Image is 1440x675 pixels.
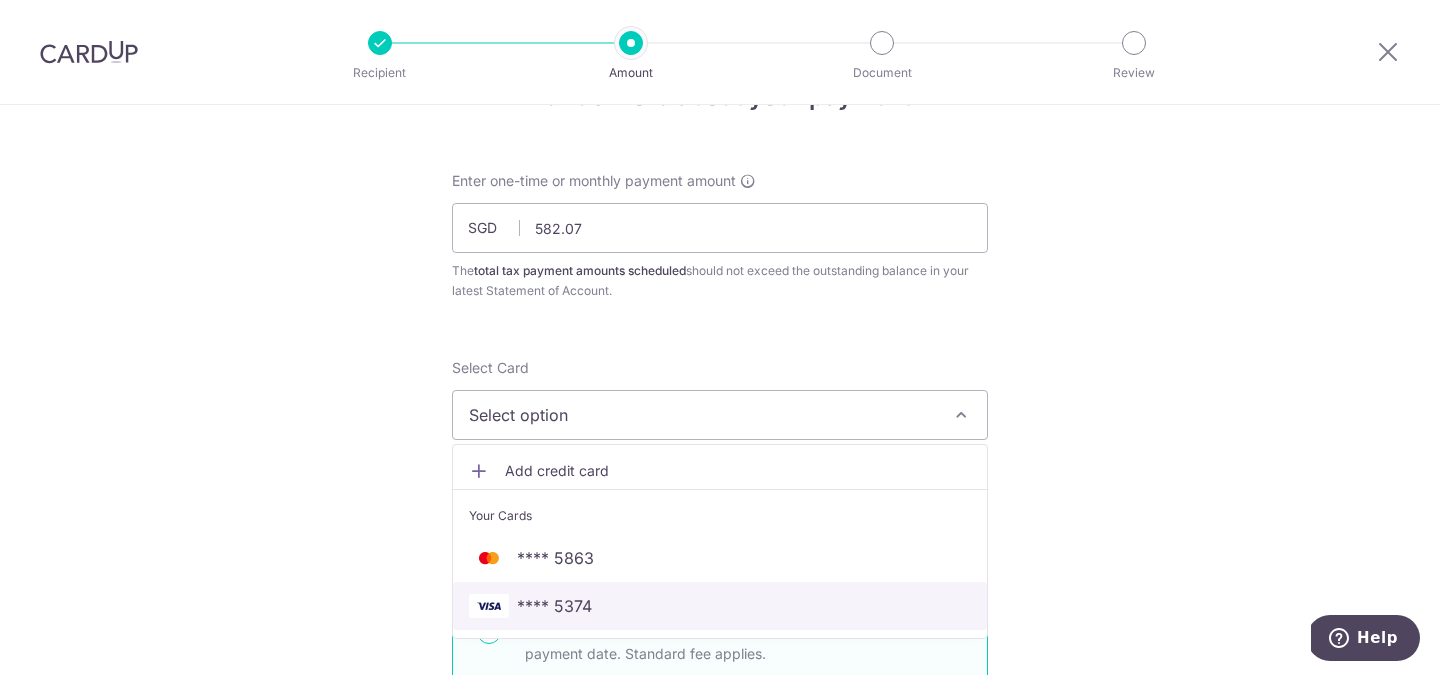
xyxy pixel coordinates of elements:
span: SGD [468,218,520,238]
span: translation missing: en.payables.payment_networks.credit_card.summary.labels.select_card [452,359,529,376]
img: MASTERCARD [469,546,509,570]
p: Your card will be charged three business days before the selected payment date. Standard fee appl... [525,618,963,666]
ul: Select option [452,444,988,639]
span: Your Cards [469,506,532,526]
span: Select option [469,403,935,427]
iframe: Opens a widget where you can find more information [1311,615,1420,665]
img: VISA [469,594,509,618]
div: The should not exceed the outstanding balance in your latest Statement of Account. [452,261,988,301]
button: Select option [452,390,988,440]
img: CardUp [40,40,138,64]
p: Recipient [306,63,454,83]
p: Document [808,63,956,83]
input: 0.00 [452,203,988,253]
b: total tax payment amounts scheduled [474,263,686,278]
span: Add credit card [505,461,971,481]
p: Amount [557,63,705,83]
p: Review [1060,63,1208,83]
span: Enter one-time or monthly payment amount [452,171,736,191]
a: Add credit card [453,453,987,489]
